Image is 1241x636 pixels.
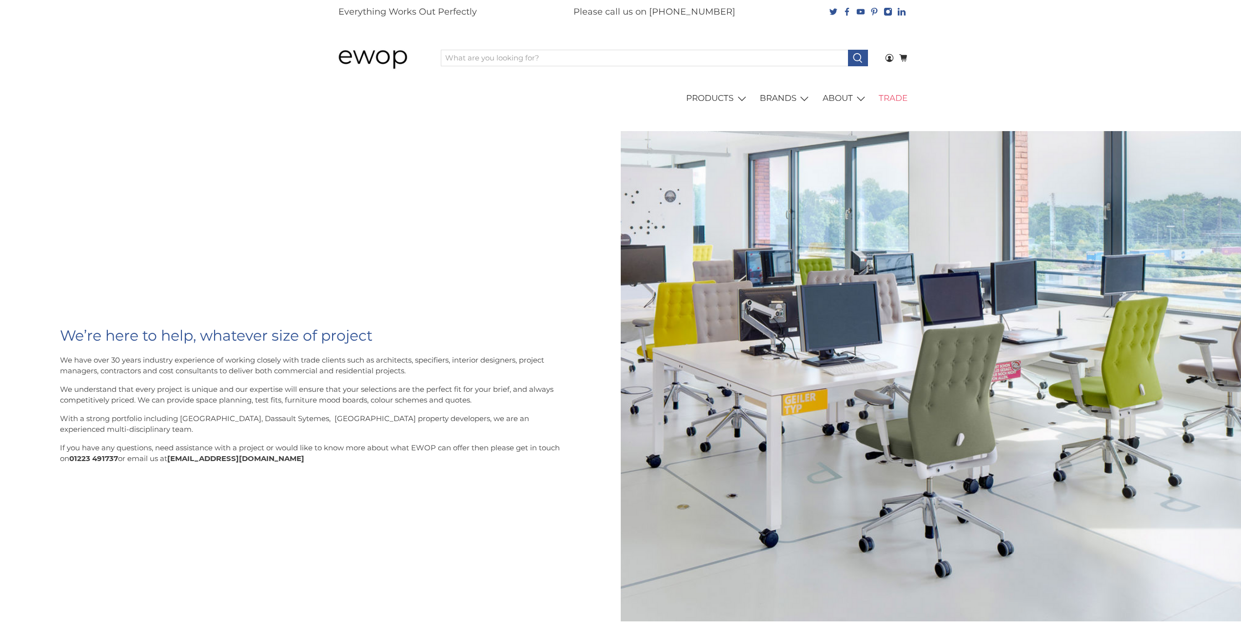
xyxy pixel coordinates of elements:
p: We have over 30 years industry experience of working closely with trade clients such as architect... [60,355,561,377]
a: BRANDS [754,85,817,112]
a: PRODUCTS [681,85,754,112]
p: We understand that every project is unique and our expertise will ensure that your selections are... [60,384,561,406]
p: Please call us on [PHONE_NUMBER] [573,5,735,19]
a: ABOUT [817,85,873,112]
p: With a strong portfolio including [GEOGRAPHIC_DATA], Dassault Sytemes, [GEOGRAPHIC_DATA] property... [60,413,561,435]
p: Everything Works Out Perfectly [338,5,477,19]
strong: [EMAIL_ADDRESS][DOMAIN_NAME] [167,454,304,463]
span: We’re here to help, whatever size of project [60,327,373,345]
a: TRADE [873,85,913,112]
p: If you have any questions, need assistance with a project or would like to know more about what E... [60,443,561,464]
strong: 01223 491737 [69,454,118,463]
nav: main navigation [328,85,913,112]
input: What are you looking for? [441,50,848,66]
